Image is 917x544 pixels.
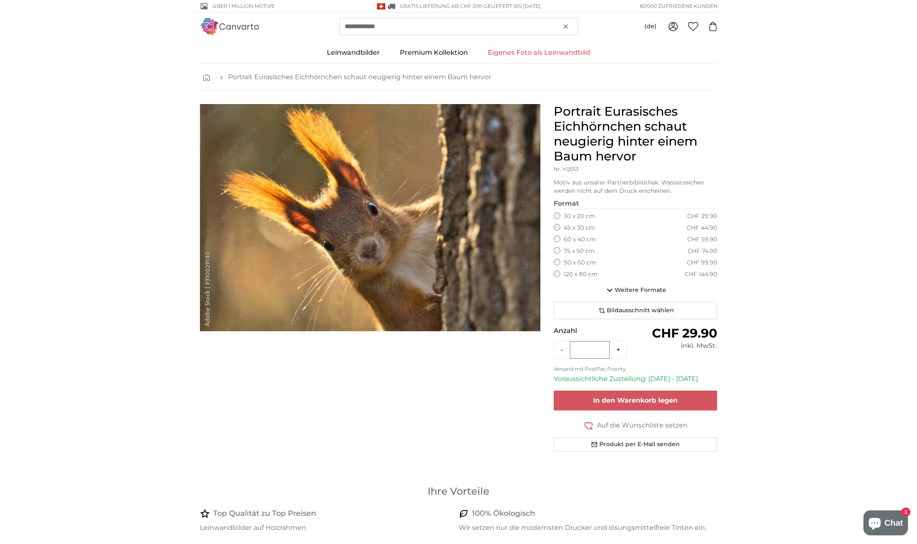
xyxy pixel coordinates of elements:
legend: Format [554,199,718,209]
span: Geliefert bis [DATE] [484,3,540,9]
span: Über 1 Million Motive [212,2,275,10]
img: Canvarto [200,18,260,35]
div: CHF 99.90 [687,259,717,267]
button: + [610,342,627,358]
span: Bildausschnitt wählen [607,306,674,315]
span: GRATIS Lieferung ab CHF 200 [400,3,482,9]
div: 1 of 1 [200,104,540,331]
h3: Ihre Vorteile [200,485,718,498]
span: 60'000 ZUFRIEDENE KUNDEN [640,2,718,10]
a: Premium Kollektion [390,42,478,63]
span: Nr. YQ553 [554,166,579,172]
p: Motiv aus unserer Partnerbibliothek. Wasserzeichen werden nicht auf dem Druck erscheinen. [554,179,718,195]
div: CHF 74.90 [688,247,717,255]
span: In den Warenkorb legen [593,396,678,404]
span: - [482,3,540,9]
button: Weitere Formate [554,282,718,299]
span: Weitere Formate [615,286,666,294]
button: Bildausschnitt wählen [554,302,718,319]
label: 120 x 80 cm [564,270,598,279]
label: 75 x 50 cm [564,247,595,255]
p: Anzahl [554,326,635,336]
a: Eigenes Foto als Leinwandbild [478,42,600,63]
nav: breadcrumbs [200,64,718,91]
label: 30 x 20 cm [564,212,595,221]
a: Portrait Eurasisches Eichhörnchen schaut neugierig hinter einem Baum hervor [228,72,491,82]
button: Auf die Wunschliste setzen [554,420,718,431]
img: adobe-stock [200,104,540,331]
button: In den Warenkorb legen [554,391,718,410]
h4: 100% Ökologisch [472,508,535,520]
inbox-online-store-chat: Onlineshop-Chat von Shopify [861,510,910,537]
p: Leinwandbilder auf Holzrahmen. [200,523,452,533]
h1: Portrait Eurasisches Eichhörnchen schaut neugierig hinter einem Baum hervor [554,104,718,164]
div: inkl. MwSt. [635,341,717,351]
p: Voraussichtliche Zustellung: [DATE] - [DATE] [554,374,718,384]
div: CHF 59.90 [687,236,717,244]
div: CHF 144.90 [685,270,717,279]
button: - [554,342,570,358]
div: CHF 44.90 [687,224,717,232]
button: (de) [638,19,663,34]
span: Auf die Wunschliste setzen [597,420,688,430]
label: 90 x 60 cm [564,259,596,267]
span: CHF 29.90 [652,325,717,341]
img: Schweiz [377,3,385,10]
h4: Top Qualität zu Top Preisen [213,508,316,520]
label: 60 x 40 cm [564,236,596,244]
button: Produkt per E-Mail senden [554,437,718,452]
p: Versand mit PostPac Priority [554,366,718,372]
a: Leinwandbilder [317,42,390,63]
div: CHF 29.90 [687,212,717,221]
p: Wir setzen nur die modernsten Drucker und lösungsmittelfreie Tinten ein. [459,523,711,533]
label: 45 x 30 cm [564,224,595,232]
